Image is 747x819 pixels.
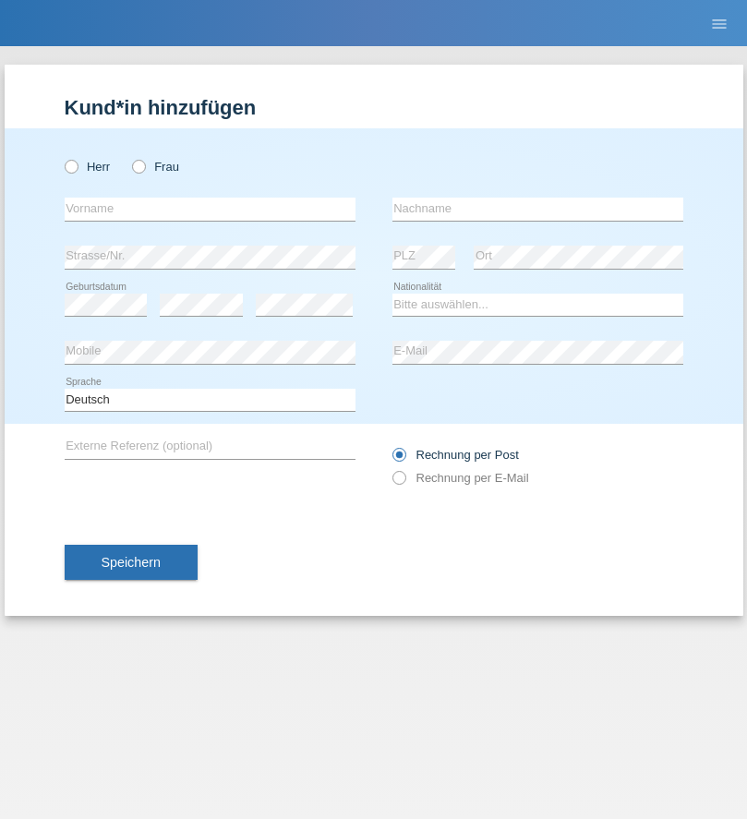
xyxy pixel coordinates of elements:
[65,160,111,174] label: Herr
[132,160,179,174] label: Frau
[65,160,77,172] input: Herr
[392,471,529,485] label: Rechnung per E-Mail
[132,160,144,172] input: Frau
[65,545,198,580] button: Speichern
[392,448,404,471] input: Rechnung per Post
[65,96,683,119] h1: Kund*in hinzufügen
[392,448,519,462] label: Rechnung per Post
[102,555,161,570] span: Speichern
[710,15,729,33] i: menu
[392,471,404,494] input: Rechnung per E-Mail
[701,18,738,29] a: menu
